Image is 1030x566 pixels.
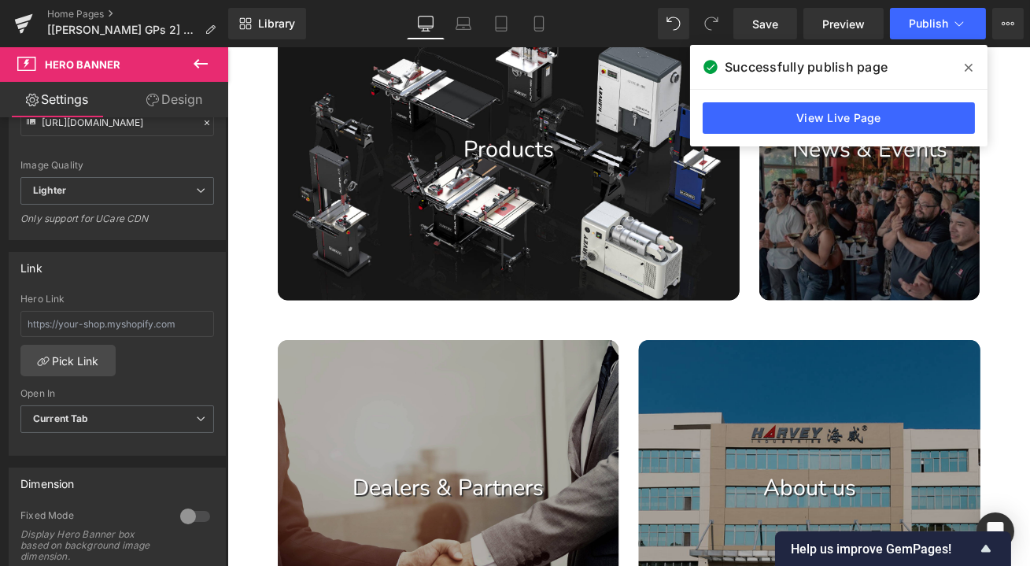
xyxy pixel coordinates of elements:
p: News & Events [631,104,893,141]
a: Home Pages [47,8,228,20]
p: About us [488,505,893,542]
div: Fixed Mode [20,509,164,526]
a: View Live Page [703,102,975,134]
button: Redo [696,8,727,39]
span: Hero Banner [45,58,120,71]
span: Preview [822,16,865,32]
div: Link [20,253,42,275]
span: Successfully publish page [725,57,888,76]
input: Link [20,109,214,136]
p: Dealers & Partners [60,505,465,542]
a: Design [117,82,231,117]
a: Preview [803,8,884,39]
div: Open In [20,388,214,399]
div: Only support for UCare CDN [20,213,214,235]
button: Publish [890,8,986,39]
a: Laptop [445,8,482,39]
div: Open Intercom Messenger [976,512,1014,550]
p: Products [60,104,607,141]
div: Image Quality [20,160,214,171]
span: Library [258,17,295,31]
a: Pick Link [20,345,116,376]
span: [[PERSON_NAME] GPs 2] Home Page [DATE] [47,24,198,36]
span: Save [752,16,778,32]
b: Lighter [33,184,66,196]
span: Help us improve GemPages! [791,542,976,557]
a: Desktop [407,8,445,39]
div: Dimension [20,468,75,490]
a: New Library [228,8,306,39]
input: https://your-shop.myshopify.com [20,311,214,337]
button: Show survey - Help us improve GemPages! [791,539,995,558]
b: Current Tab [33,412,89,424]
div: Hero Link [20,294,214,305]
button: More [992,8,1024,39]
button: Undo [658,8,689,39]
span: Publish [909,17,948,30]
a: Mobile [520,8,558,39]
a: Tablet [482,8,520,39]
div: Display Hero Banner box based on background image dimension. [20,529,162,562]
